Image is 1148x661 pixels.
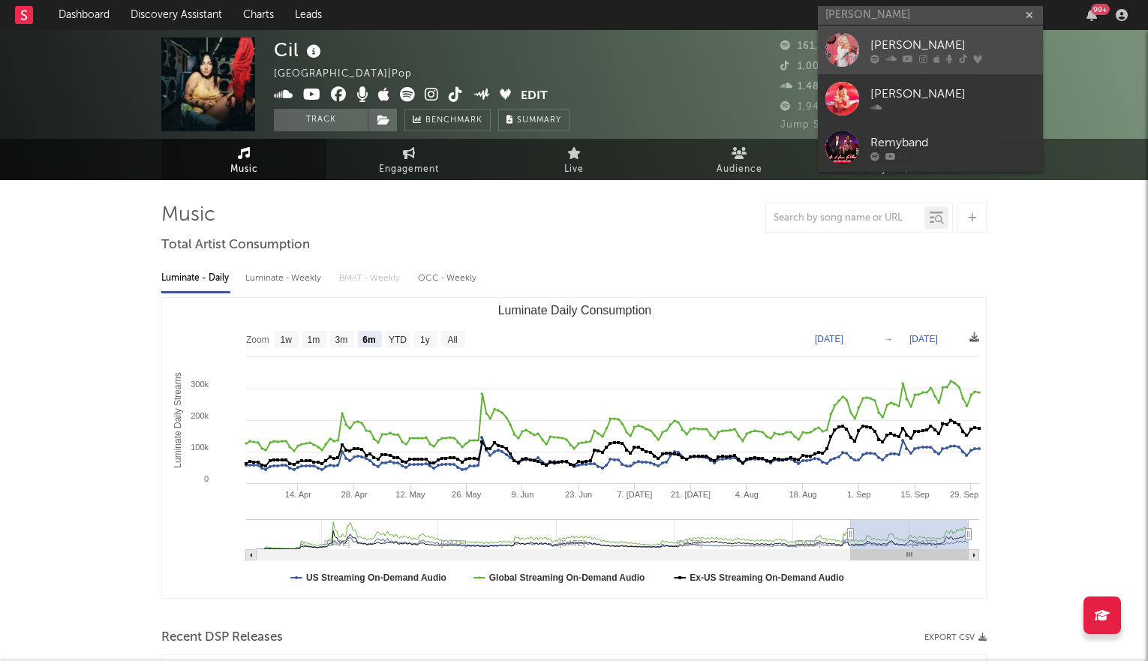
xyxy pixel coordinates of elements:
[162,298,987,598] svg: Luminate Daily Consumption
[452,490,482,499] text: 26. May
[204,474,209,483] text: 0
[341,490,368,499] text: 28. Apr
[818,123,1043,172] a: Remyband
[230,161,258,179] span: Music
[780,41,837,51] span: 161,766
[161,266,230,291] div: Luminate - Daily
[657,139,822,180] a: Audience
[870,36,1035,54] div: [PERSON_NAME]
[191,380,209,389] text: 300k
[306,572,446,583] text: US Streaming On-Demand Audio
[281,335,293,345] text: 1w
[565,490,592,499] text: 23. Jun
[671,490,711,499] text: 21. [DATE]
[489,572,645,583] text: Global Streaming On-Demand Audio
[447,335,457,345] text: All
[161,139,326,180] a: Music
[246,335,269,345] text: Zoom
[690,572,844,583] text: Ex-US Streaming On-Demand Audio
[274,38,325,62] div: Cil
[517,116,561,125] span: Summary
[161,629,283,647] span: Recent DSP Releases
[789,490,816,499] text: 18. Aug
[379,161,439,179] span: Engagement
[617,490,652,499] text: 7. [DATE]
[818,26,1043,74] a: [PERSON_NAME]
[1086,9,1097,21] button: 99+
[818,74,1043,123] a: [PERSON_NAME]
[498,304,652,317] text: Luminate Daily Consumption
[498,109,569,131] button: Summary
[950,490,978,499] text: 29. Sep
[418,266,478,291] div: OCC - Weekly
[395,490,425,499] text: 12. May
[335,335,348,345] text: 3m
[425,112,482,130] span: Benchmark
[717,161,762,179] span: Audience
[362,335,375,345] text: 6m
[285,490,311,499] text: 14. Apr
[274,109,368,131] button: Track
[173,372,183,467] text: Luminate Daily Streams
[389,335,407,345] text: YTD
[901,490,930,499] text: 15. Sep
[245,266,324,291] div: Luminate - Weekly
[274,65,429,83] div: [GEOGRAPHIC_DATA] | Pop
[1091,4,1110,15] div: 99 +
[326,139,491,180] a: Engagement
[780,82,825,92] span: 1,481
[815,334,843,344] text: [DATE]
[909,334,938,344] text: [DATE]
[818,6,1043,25] input: Search for artists
[564,161,584,179] span: Live
[511,490,533,499] text: 9. Jun
[521,87,548,106] button: Edit
[780,62,849,71] span: 1,000,000
[884,334,893,344] text: →
[735,490,759,499] text: 4. Aug
[191,443,209,452] text: 100k
[308,335,320,345] text: 1m
[870,134,1035,152] div: Remyband
[191,411,209,420] text: 200k
[766,212,924,224] input: Search by song name or URL
[780,102,938,112] span: 1,947,261 Monthly Listeners
[847,490,871,499] text: 1. Sep
[491,139,657,180] a: Live
[780,120,867,130] span: Jump Score: 79.1
[420,335,430,345] text: 1y
[870,85,1035,103] div: [PERSON_NAME]
[404,109,491,131] a: Benchmark
[161,236,310,254] span: Total Artist Consumption
[924,633,987,642] button: Export CSV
